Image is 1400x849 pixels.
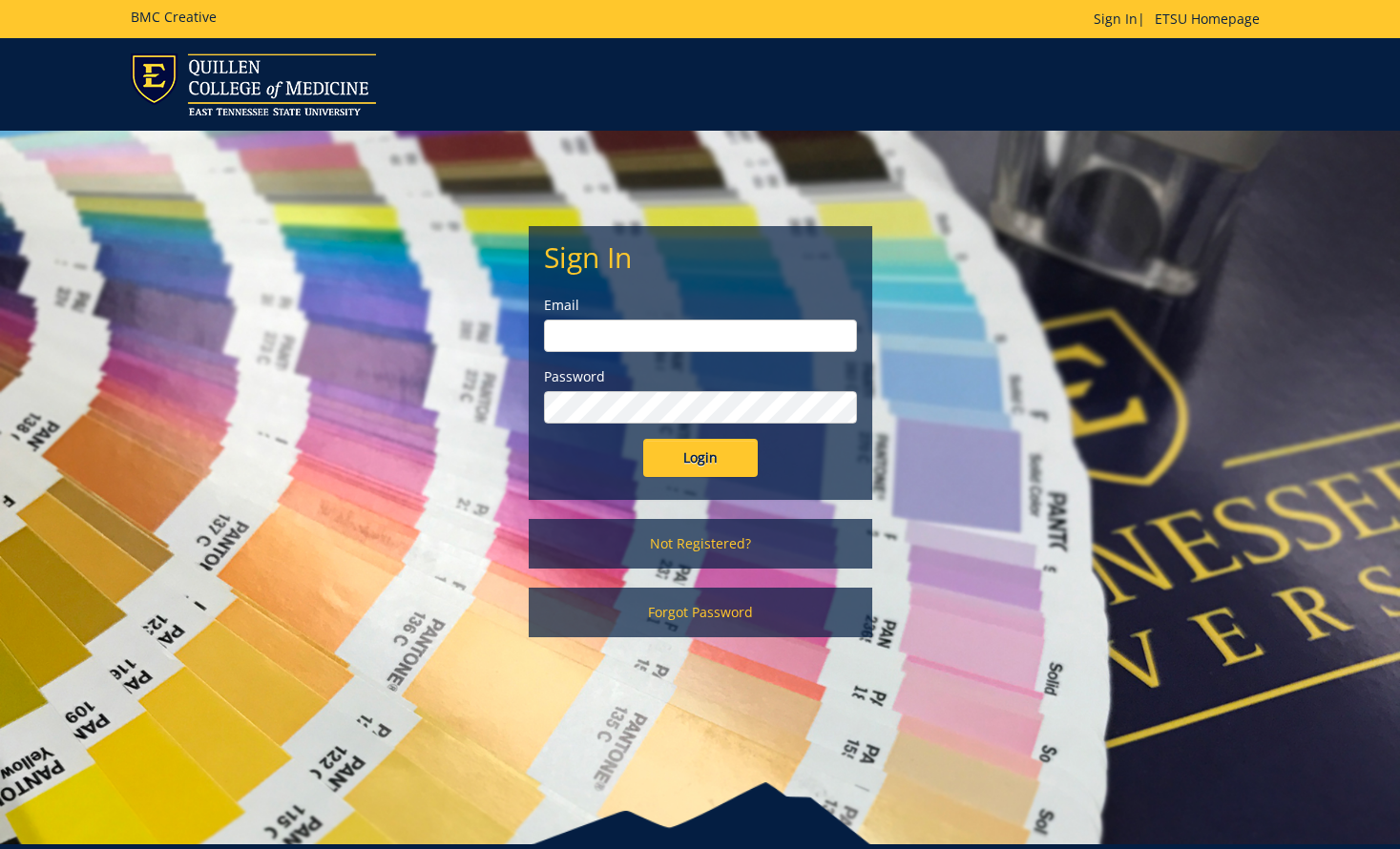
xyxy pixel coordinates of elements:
[1145,10,1269,28] a: ETSU Homepage
[131,53,376,115] img: ETSU logo
[544,296,857,315] label: Email
[529,588,872,637] a: Forgot Password
[544,367,857,386] label: Password
[643,439,758,477] input: Login
[1094,10,1138,28] a: Sign In
[1094,10,1269,29] p: |
[529,519,872,569] a: Not Registered?
[544,241,857,273] h2: Sign In
[131,10,217,24] h5: BMC Creative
